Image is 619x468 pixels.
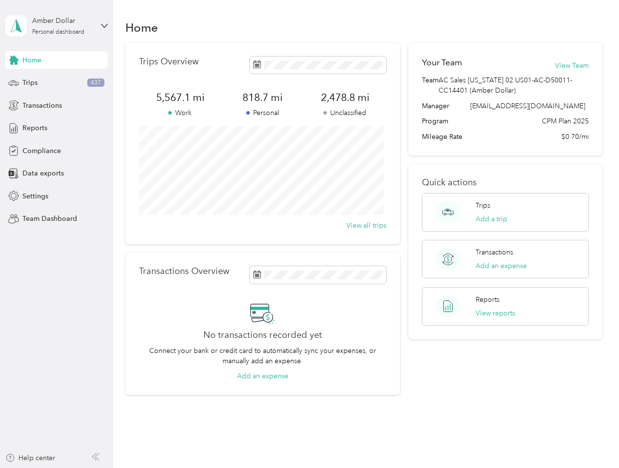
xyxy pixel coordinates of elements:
[422,57,462,69] h2: Your Team
[22,146,61,156] span: Compliance
[476,214,507,224] button: Add a trip
[561,132,589,142] span: $0.70/mi
[422,101,449,111] span: Manager
[22,214,77,224] span: Team Dashboard
[22,55,41,65] span: Home
[422,132,462,142] span: Mileage Rate
[139,57,199,67] p: Trips Overview
[139,346,386,366] p: Connect your bank or credit card to automatically sync your expenses, or manually add an expense.
[221,91,304,104] span: 818.7 mi
[87,78,104,87] span: 437
[22,191,48,201] span: Settings
[139,108,221,118] p: Work
[22,100,62,111] span: Transactions
[564,413,619,468] iframe: Everlance-gr Chat Button Frame
[439,75,588,96] span: AC Sales [US_STATE] 02 US01-AC-D50011-CC14401 (Amber Dollar)
[5,453,55,463] button: Help center
[221,108,304,118] p: Personal
[476,247,513,257] p: Transactions
[203,330,322,340] h2: No transactions recorded yet
[139,266,229,276] p: Transactions Overview
[237,371,288,381] button: Add an expense
[304,108,386,118] p: Unclassified
[422,177,588,188] p: Quick actions
[139,91,221,104] span: 5,567.1 mi
[22,123,47,133] span: Reports
[476,200,490,211] p: Trips
[32,29,84,35] div: Personal dashboard
[422,116,448,126] span: Program
[476,294,499,305] p: Reports
[304,91,386,104] span: 2,478.8 mi
[125,22,158,33] h1: Home
[22,78,38,88] span: Trips
[22,168,64,178] span: Data exports
[346,220,386,231] button: View all trips
[476,308,515,318] button: View reports
[542,116,589,126] span: CPM Plan 2025
[476,261,527,271] button: Add an expense
[470,102,585,110] span: [EMAIL_ADDRESS][DOMAIN_NAME]
[422,75,439,96] span: Team
[555,60,589,71] button: View Team
[32,16,93,26] div: Amber Dollar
